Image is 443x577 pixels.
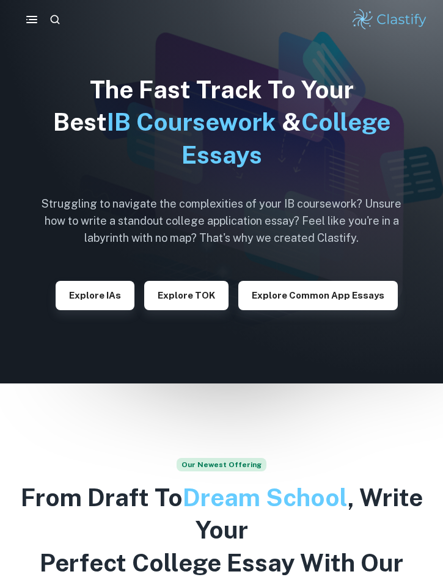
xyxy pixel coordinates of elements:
span: IB Coursework [107,107,276,136]
span: College Essays [181,107,390,169]
a: Explore TOK [144,289,229,300]
h6: Struggling to navigate the complexities of your IB coursework? Unsure how to write a standout col... [32,195,411,247]
a: Explore Common App essays [238,289,398,300]
span: Our Newest Offering [177,458,266,471]
button: Explore Common App essays [238,281,398,310]
img: Clastify logo [351,7,428,32]
button: Explore IAs [56,281,134,310]
h1: The Fast Track To Your Best & [32,73,411,171]
span: Dream School [183,483,348,512]
a: Explore IAs [56,289,134,300]
button: Explore TOK [144,281,229,310]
